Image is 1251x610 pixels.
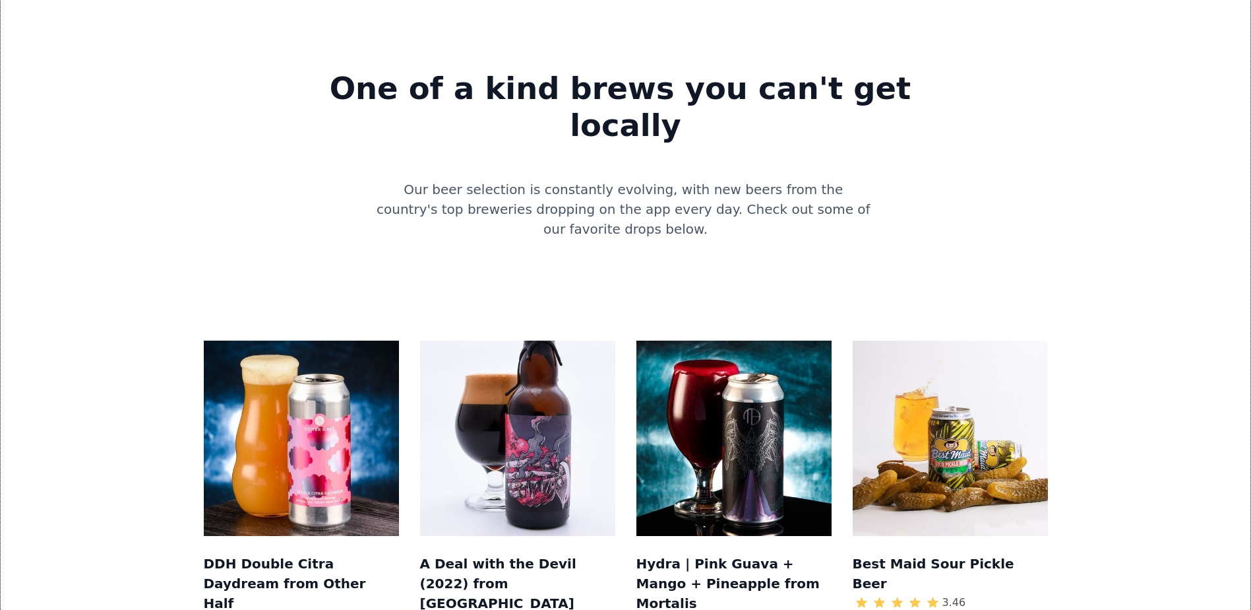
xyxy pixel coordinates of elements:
[420,341,615,536] img: Mockup
[636,341,832,536] img: Mockup
[853,552,1048,593] h3: Best Maid Sour Pickle Beer
[853,341,1048,536] img: Mockup
[288,71,963,144] strong: One of a kind brews you can't get locally
[373,180,879,265] div: Our beer selection is constantly evolving, with new beers from the country's top breweries droppi...
[204,341,399,536] img: Mockup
